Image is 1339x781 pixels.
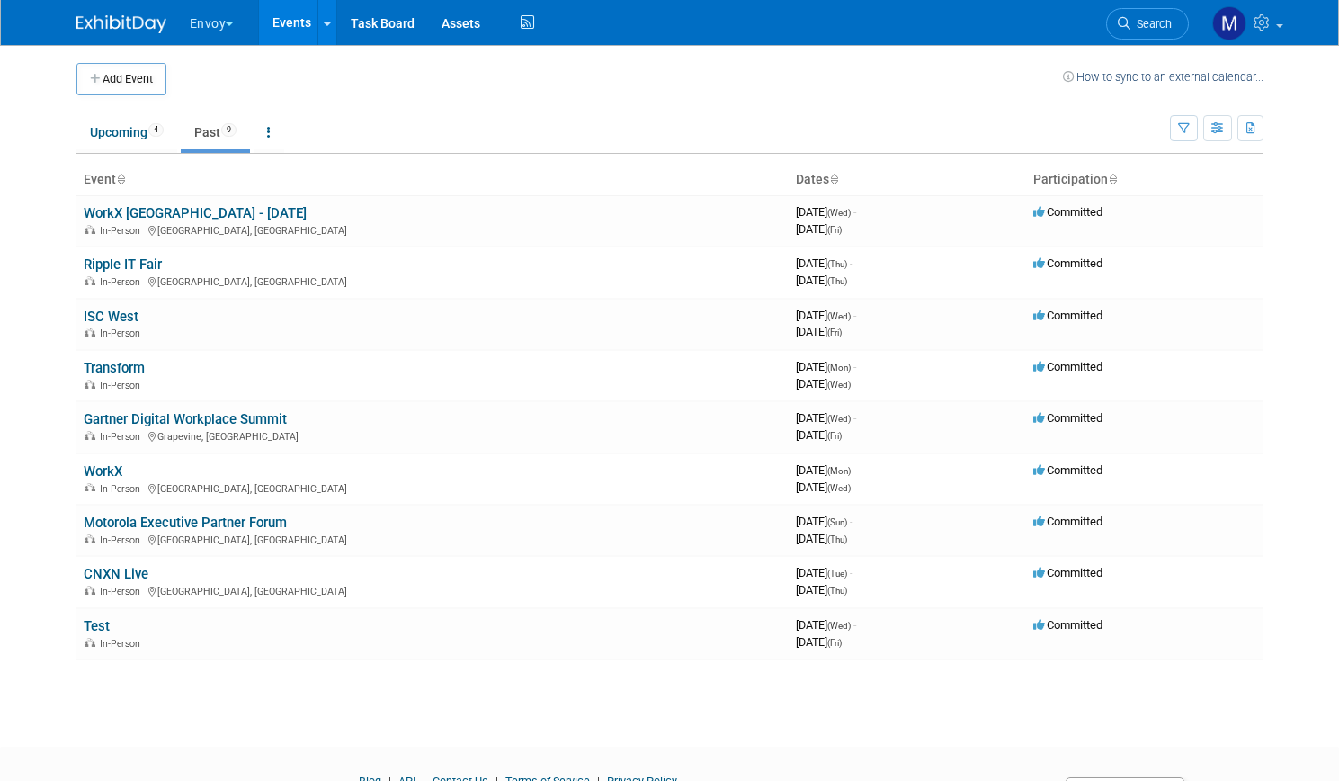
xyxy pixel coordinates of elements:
span: (Fri) [827,431,842,441]
span: In-Person [100,586,146,597]
div: [GEOGRAPHIC_DATA], [GEOGRAPHIC_DATA] [84,222,781,237]
div: Grapevine, [GEOGRAPHIC_DATA] [84,428,781,443]
a: How to sync to an external calendar... [1063,70,1263,84]
img: In-Person Event [85,483,95,492]
span: [DATE] [796,566,852,579]
span: [DATE] [796,309,856,322]
span: 9 [221,123,237,137]
span: [DATE] [796,377,851,390]
a: ISC West [84,309,138,325]
span: (Sun) [827,517,847,527]
a: Sort by Start Date [829,172,838,186]
span: - [853,360,856,373]
span: In-Person [100,483,146,495]
a: Test [84,618,110,634]
a: CNXN Live [84,566,148,582]
span: [DATE] [796,583,847,597]
span: (Wed) [827,380,851,390]
span: (Thu) [827,586,847,596]
th: Dates [789,165,1026,195]
span: In-Person [100,276,146,288]
span: (Mon) [827,363,851,373]
a: Gartner Digital Workplace Summit [84,411,287,427]
span: (Wed) [827,208,851,218]
div: [GEOGRAPHIC_DATA], [GEOGRAPHIC_DATA] [84,532,781,546]
div: [GEOGRAPHIC_DATA], [GEOGRAPHIC_DATA] [84,583,781,597]
span: - [853,205,856,219]
a: Ripple IT Fair [84,256,162,273]
img: In-Person Event [85,380,95,389]
span: [DATE] [796,480,851,494]
img: In-Person Event [85,431,95,440]
span: - [850,566,852,579]
a: Transform [84,360,145,376]
span: [DATE] [796,428,842,442]
span: Committed [1033,309,1102,322]
a: WorkX [84,463,122,480]
span: (Fri) [827,225,842,235]
span: (Wed) [827,483,851,493]
span: (Wed) [827,414,851,424]
th: Participation [1026,165,1263,195]
span: - [853,411,856,425]
span: (Fri) [827,638,842,648]
span: [DATE] [796,463,856,477]
span: In-Person [100,431,146,443]
span: [DATE] [796,256,852,270]
span: [DATE] [796,635,842,649]
span: Committed [1033,360,1102,373]
span: (Thu) [827,259,847,269]
img: In-Person Event [85,534,95,543]
a: WorkX [GEOGRAPHIC_DATA] - [DATE] [84,205,307,221]
img: In-Person Event [85,586,95,595]
span: (Fri) [827,328,842,337]
span: [DATE] [796,411,856,425]
span: [DATE] [796,205,856,219]
img: In-Person Event [85,276,95,285]
span: Search [1130,17,1172,31]
span: In-Person [100,638,146,650]
img: ExhibitDay [76,15,166,33]
span: 4 [148,123,164,137]
span: - [853,618,856,632]
span: In-Person [100,328,146,339]
span: In-Person [100,380,146,391]
span: Committed [1033,463,1102,477]
span: - [850,256,852,270]
span: In-Person [100,225,146,237]
span: (Mon) [827,466,851,476]
span: In-Person [100,534,146,546]
span: [DATE] [796,325,842,338]
span: [DATE] [796,515,852,528]
span: Committed [1033,205,1102,219]
a: Search [1106,8,1189,40]
span: (Wed) [827,621,851,631]
a: Past9 [181,115,250,149]
a: Motorola Executive Partner Forum [84,515,287,531]
img: In-Person Event [85,328,95,337]
button: Add Event [76,63,166,95]
span: - [850,515,852,528]
span: [DATE] [796,222,842,236]
div: [GEOGRAPHIC_DATA], [GEOGRAPHIC_DATA] [84,480,781,495]
a: Sort by Participation Type [1108,172,1117,186]
a: Upcoming4 [76,115,177,149]
img: Matt h [1212,6,1246,40]
span: Committed [1033,411,1102,425]
th: Event [76,165,789,195]
span: (Thu) [827,276,847,286]
span: Committed [1033,566,1102,579]
a: Sort by Event Name [116,172,125,186]
span: - [853,463,856,477]
span: Committed [1033,618,1102,632]
img: In-Person Event [85,638,95,647]
span: - [853,309,856,322]
span: (Tue) [827,569,847,579]
span: (Thu) [827,534,847,544]
span: [DATE] [796,274,847,287]
span: [DATE] [796,618,856,632]
span: [DATE] [796,532,847,545]
span: Committed [1033,515,1102,528]
span: [DATE] [796,360,856,373]
img: In-Person Event [85,225,95,234]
